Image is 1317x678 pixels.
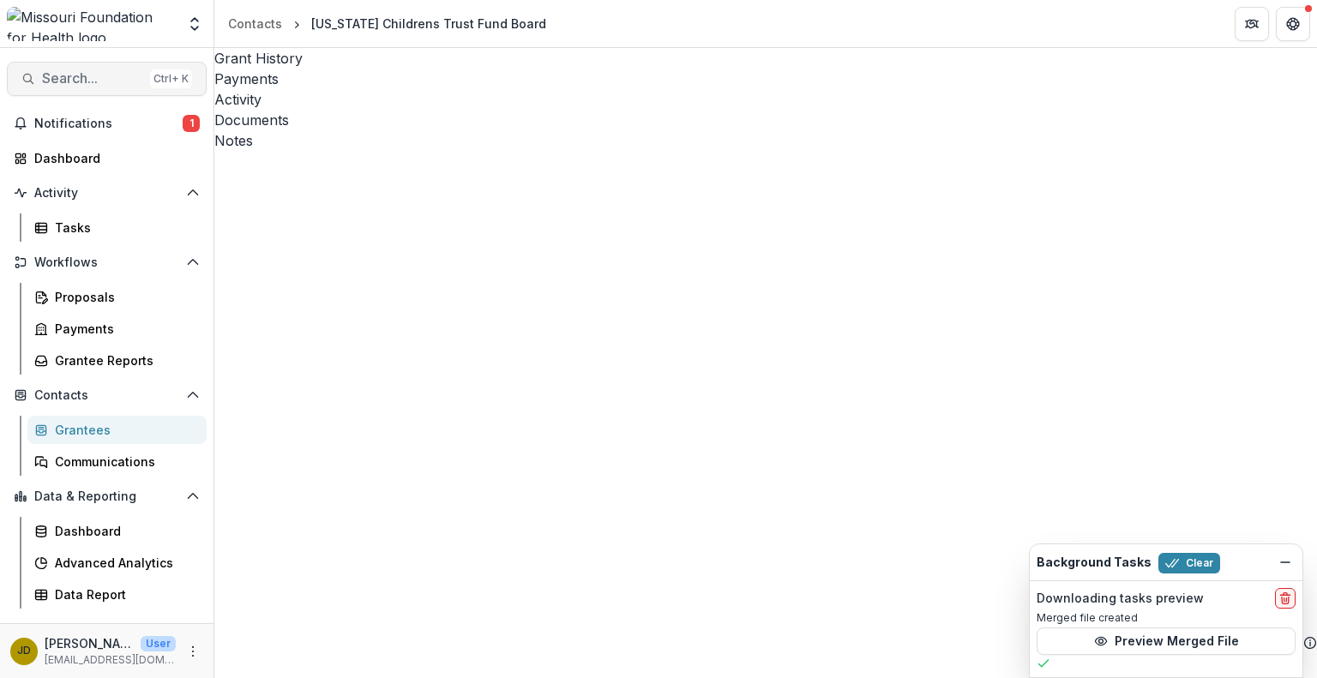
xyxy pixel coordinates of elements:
[55,585,193,603] div: Data Report
[34,388,179,403] span: Contacts
[1275,588,1296,609] button: delete
[221,11,553,36] nav: breadcrumb
[55,219,193,237] div: Tasks
[1037,610,1296,626] p: Merged file created
[27,213,207,242] a: Tasks
[27,447,207,476] a: Communications
[214,69,1317,89] a: Payments
[45,634,134,652] p: [PERSON_NAME]
[1275,552,1296,573] button: Dismiss
[183,115,200,132] span: 1
[55,320,193,338] div: Payments
[1276,7,1310,41] button: Get Help
[1235,7,1269,41] button: Partners
[183,7,207,41] button: Open entity switcher
[27,346,207,375] a: Grantee Reports
[141,636,176,651] p: User
[34,489,179,504] span: Data & Reporting
[7,179,207,207] button: Open Activity
[1158,553,1220,573] button: Clear
[7,62,207,96] button: Search...
[55,522,193,540] div: Dashboard
[34,186,179,201] span: Activity
[55,351,193,369] div: Grantee Reports
[55,554,193,572] div: Advanced Analytics
[311,15,546,33] div: [US_STATE] Childrens Trust Fund Board
[55,421,193,439] div: Grantees
[27,517,207,545] a: Dashboard
[7,144,207,172] a: Dashboard
[214,130,1317,151] a: Notes
[228,15,282,33] div: Contacts
[1037,555,1152,570] h2: Background Tasks
[214,89,1317,110] a: Activity
[27,549,207,577] a: Advanced Analytics
[221,11,289,36] a: Contacts
[150,69,192,88] div: Ctrl + K
[27,580,207,609] a: Data Report
[7,381,207,409] button: Open Contacts
[7,249,207,276] button: Open Workflows
[7,110,207,137] button: Notifications1
[34,117,183,131] span: Notifications
[27,416,207,444] a: Grantees
[34,149,193,167] div: Dashboard
[34,255,179,270] span: Workflows
[1037,627,1296,655] button: Preview Merged File
[45,652,176,668] p: [EMAIL_ADDRESS][DOMAIN_NAME]
[183,641,203,662] button: More
[55,453,193,471] div: Communications
[7,7,176,41] img: Missouri Foundation for Health logo
[27,283,207,311] a: Proposals
[27,315,207,343] a: Payments
[7,483,207,510] button: Open Data & Reporting
[1037,591,1204,606] h2: Downloading tasks preview
[17,645,31,657] div: Jennifer Carter Dochler
[55,288,193,306] div: Proposals
[214,110,1317,130] a: Documents
[214,48,1317,69] a: Grant History
[42,70,143,87] span: Search...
